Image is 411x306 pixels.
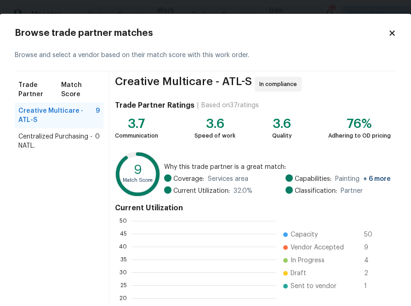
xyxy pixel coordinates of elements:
div: Based on 37 ratings [201,101,259,110]
span: Partner [341,186,363,196]
span: Creative Multicare - ATL-S [18,106,96,125]
span: Current Utilization: [173,186,230,196]
span: Services area [208,174,248,184]
span: 9 [96,106,100,125]
span: Centralized Purchasing - NATL. [18,132,95,150]
text: 9 [134,164,142,176]
span: Why this trade partner is a great match: [164,162,391,172]
text: Match Score [123,178,153,183]
span: 9 [364,243,379,252]
div: Adhering to OD pricing [328,131,391,140]
text: 20 [120,295,127,300]
div: Quality [272,131,292,140]
span: In compliance [259,80,301,89]
span: Classification: [295,186,337,196]
text: 45 [120,231,127,236]
text: 40 [119,243,127,249]
span: Sent to vendor [291,282,337,291]
span: + 6 more [363,176,391,182]
span: 0 [95,132,100,150]
div: 3.6 [194,119,235,128]
text: 25 [120,282,127,288]
span: Coverage: [173,174,204,184]
span: 50 [364,230,379,239]
span: Capacity [291,230,318,239]
div: Communication [115,131,158,140]
span: 4 [364,256,379,265]
text: 50 [120,218,127,223]
span: 2 [364,269,379,278]
span: In Progress [291,256,325,265]
h4: Trade Partner Ratings [115,101,194,110]
span: Capabilities: [295,174,331,184]
span: 32.0 % [234,186,252,196]
text: 35 [120,256,127,262]
span: Creative Multicare - ATL-S [115,77,252,92]
span: Painting [335,174,391,184]
span: Draft [291,269,306,278]
h4: Current Utilization [115,203,391,213]
span: Trade Partner [18,81,61,99]
span: Vendor Accepted [291,243,344,252]
h2: Browse trade partner matches [15,29,388,38]
span: Match Score [61,81,100,99]
text: 30 [120,269,127,275]
div: | [194,101,201,110]
div: 76% [328,119,391,128]
div: Browse and select a vendor based on their match score with this work order. [15,40,396,71]
div: 3.6 [272,119,292,128]
div: 3.7 [115,119,158,128]
span: 1 [364,282,379,291]
div: Speed of work [194,131,235,140]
